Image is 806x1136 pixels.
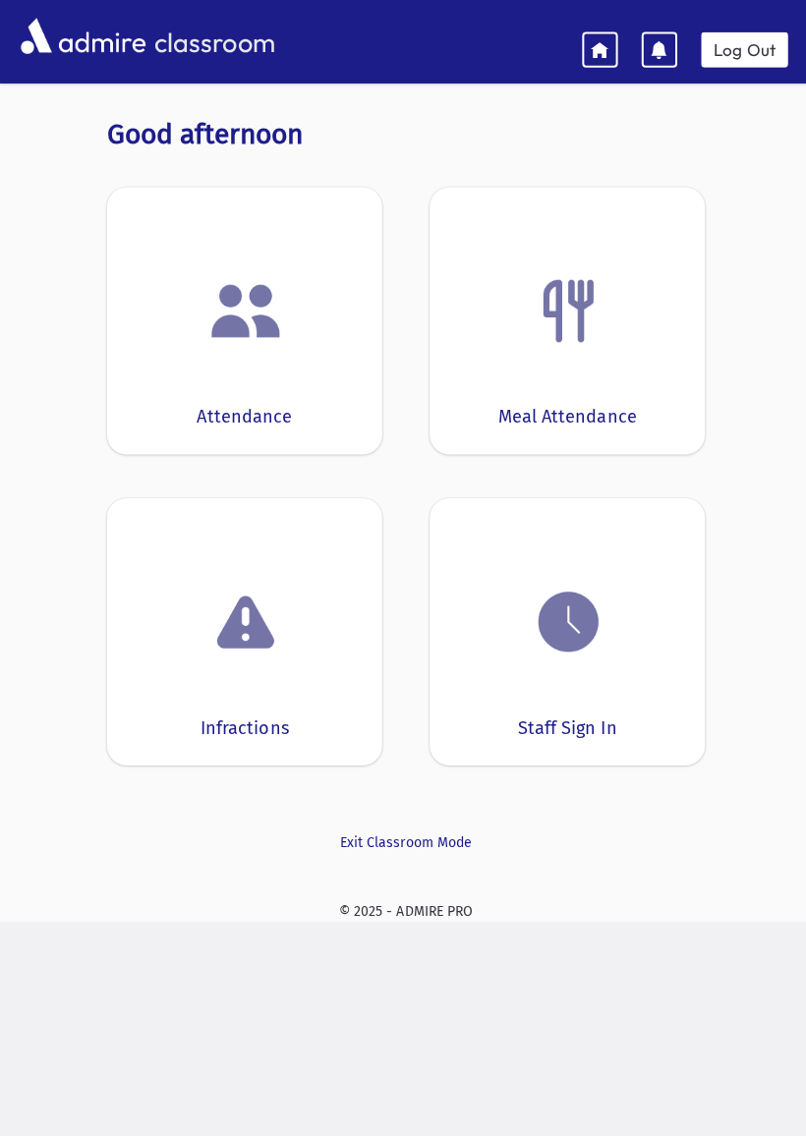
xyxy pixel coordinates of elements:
img: Fork.png [527,279,602,354]
a: Exit Classroom Mode [106,834,700,855]
div: Meal Attendance [494,409,632,435]
img: exclamation.png [206,592,281,666]
div: © 2025 - ADMIRE PRO [16,902,790,923]
img: users.png [206,279,281,354]
div: Infractions [200,717,287,744]
div: Attendance [196,409,290,435]
span: classroom [149,18,273,70]
img: clock.png [527,588,602,662]
div: Staff Sign In [514,717,612,744]
img: AdmirePro [16,21,149,66]
a: Log Out [696,39,782,75]
h3: Good afternoon [106,125,700,158]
